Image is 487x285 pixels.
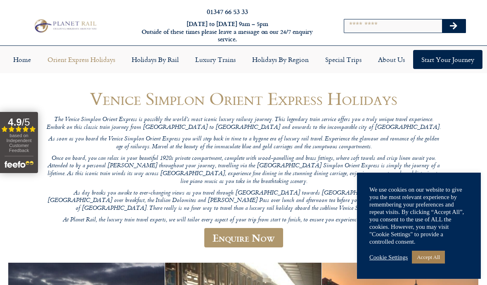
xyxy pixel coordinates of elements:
button: Search [442,19,466,33]
a: Holidays by Rail [123,50,187,69]
nav: Menu [4,50,483,69]
a: Holidays by Region [244,50,317,69]
p: As day breaks you awake to ever-changing views as you travel through [GEOGRAPHIC_DATA] towards [G... [45,190,442,213]
a: Enquire Now [204,228,283,247]
p: Once on board, you can relax in your beautiful 1920s private compartment, complete with wood-pane... [45,155,442,186]
a: Orient Express Holidays [39,50,123,69]
a: Luxury Trains [187,50,244,69]
p: At Planet Rail, the luxury train travel experts, we will tailor every aspect of your trip from st... [45,216,442,224]
a: About Us [370,50,413,69]
a: Home [5,50,39,69]
p: The Venice Simplon Orient Express is possibly the world’s most iconic luxury railway journey. Thi... [45,116,442,131]
a: 01347 66 53 33 [207,7,248,16]
img: Planet Rail Train Holidays Logo [32,18,98,34]
a: Start your Journey [413,50,482,69]
a: Cookie Settings [369,254,408,261]
div: We use cookies on our website to give you the most relevant experience by remembering your prefer... [369,186,468,245]
a: Special Trips [317,50,370,69]
h1: Venice Simplon Orient Express Holidays [45,89,442,108]
a: Accept All [412,251,445,264]
h6: [DATE] to [DATE] 9am – 5pm Outside of these times please leave a message on our 24/7 enquiry serv... [132,20,323,43]
p: As soon as you board the Venice Simplon Orient Express you will step back in time to a bygone era... [45,135,442,151]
